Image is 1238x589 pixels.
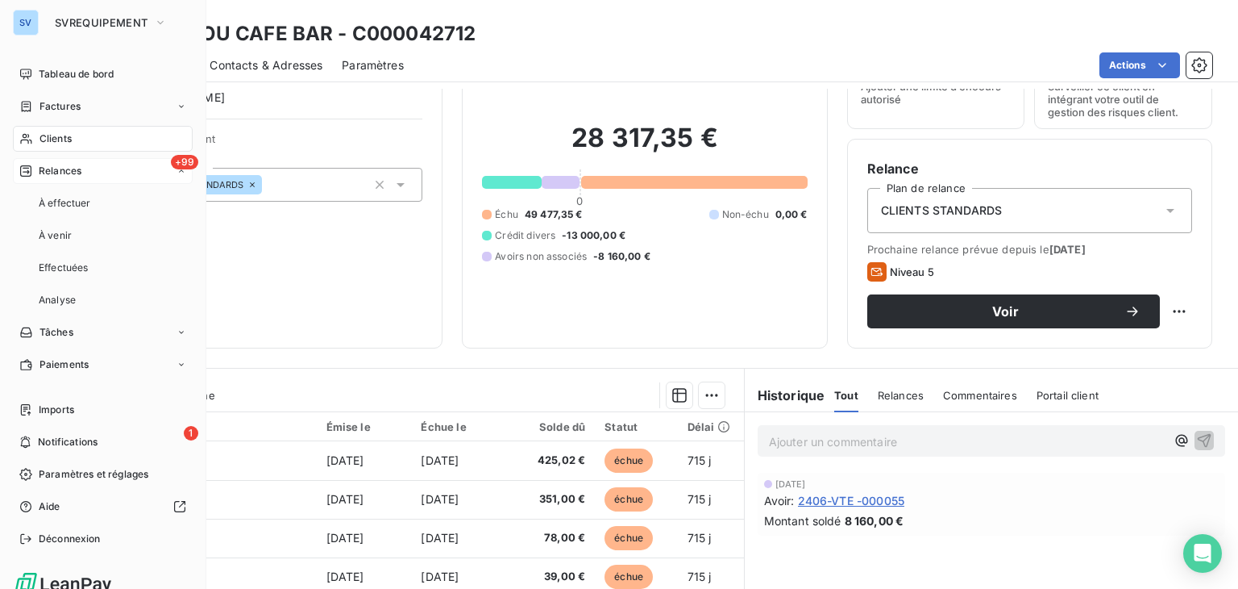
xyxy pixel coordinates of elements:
[142,19,476,48] h3: BAMBOU CAFE BAR - C000042712
[13,494,193,520] a: Aide
[688,453,712,467] span: 715 j
[210,57,322,73] span: Contacts & Adresses
[878,389,924,402] span: Relances
[495,207,518,222] span: Échu
[38,435,98,449] span: Notifications
[130,132,422,155] span: Propriétés Client
[326,570,364,583] span: [DATE]
[516,530,585,546] span: 78,00 €
[39,67,114,81] span: Tableau de bord
[1049,243,1086,256] span: [DATE]
[943,389,1017,402] span: Commentaires
[604,420,667,433] div: Statut
[262,178,275,192] input: Ajouter une valeur
[39,99,81,114] span: Factures
[516,420,585,433] div: Solde dû
[525,207,583,222] span: 49 477,35 €
[775,207,808,222] span: 0,00 €
[798,492,904,509] span: 2406-VTE -000055
[604,449,653,473] span: échue
[39,132,72,146] span: Clients
[775,479,806,489] span: [DATE]
[1183,534,1222,573] div: Open Intercom Messenger
[867,159,1192,178] h6: Relance
[562,228,625,243] span: -13 000,00 €
[495,249,587,264] span: Avoirs non associés
[604,487,653,512] span: échue
[39,325,73,340] span: Tâches
[39,403,74,417] span: Imports
[688,531,712,545] span: 715 j
[890,265,934,278] span: Niveau 5
[482,122,807,170] h2: 28 317,35 €
[39,499,60,514] span: Aide
[688,492,712,506] span: 715 j
[421,531,459,545] span: [DATE]
[39,357,89,372] span: Paiements
[13,10,39,36] div: SV
[604,526,653,550] span: échue
[1099,52,1180,78] button: Actions
[326,531,364,545] span: [DATE]
[326,492,364,506] span: [DATE]
[688,420,731,433] div: Délai
[39,532,101,546] span: Déconnexion
[326,453,364,467] span: [DATE]
[326,420,402,433] div: Émise le
[516,569,585,585] span: 39,00 €
[1037,389,1099,402] span: Portail client
[421,570,459,583] span: [DATE]
[722,207,769,222] span: Non-échu
[39,164,81,178] span: Relances
[184,426,198,441] span: 1
[867,294,1160,328] button: Voir
[593,249,650,264] span: -8 160,00 €
[421,492,459,506] span: [DATE]
[39,261,89,275] span: Effectuées
[1048,80,1199,119] span: Surveiller ce client en intégrant votre outil de gestion des risques client.
[516,491,585,508] span: 351,00 €
[604,565,653,589] span: échue
[516,453,585,469] span: 425,02 €
[861,80,1012,106] span: Ajouter une limite d’encours autorisé
[845,512,904,529] span: 8 160,00 €
[39,293,76,307] span: Analyse
[867,243,1192,256] span: Prochaine relance prévue depuis le
[745,386,825,405] h6: Historique
[342,57,404,73] span: Paramètres
[688,570,712,583] span: 715 j
[887,305,1124,318] span: Voir
[834,389,858,402] span: Tout
[39,196,91,211] span: À effectuer
[111,420,307,434] div: Référence
[39,467,148,482] span: Paramètres et réglages
[764,492,795,509] span: Avoir :
[495,228,555,243] span: Crédit divers
[171,155,198,169] span: +99
[881,203,1003,219] span: CLIENTS STANDARDS
[576,194,583,207] span: 0
[39,228,72,243] span: À venir
[421,453,459,467] span: [DATE]
[421,420,496,433] div: Échue le
[764,512,841,529] span: Montant soldé
[55,16,147,29] span: SVREQUIPEMENT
